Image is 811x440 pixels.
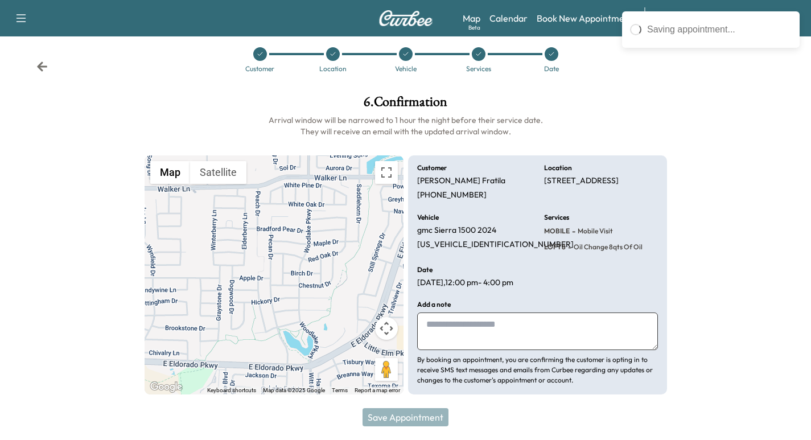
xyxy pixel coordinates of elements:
[417,355,658,385] p: By booking an appointment, you are confirming the customer is opting in to receive SMS text messa...
[575,227,613,236] span: Mobile Visit
[466,65,491,72] div: Services
[537,11,633,25] a: Book New Appointment
[263,387,325,393] span: Map data ©2025 Google
[319,65,347,72] div: Location
[570,225,575,237] span: -
[417,225,496,236] p: gmc Sierra 1500 2024
[375,317,398,340] button: Map camera controls
[375,358,398,381] button: Drag Pegman onto the map to open Street View
[36,61,48,72] div: Back
[147,380,185,394] a: Open this area in Google Maps (opens a new window)
[544,165,572,171] h6: Location
[544,227,570,236] span: MOBILE
[417,240,574,250] p: [US_VEHICLE_IDENTIFICATION_NUMBER]
[145,114,667,137] h6: Arrival window will be narrowed to 1 hour the night before their service date. They will receive ...
[544,176,619,186] p: [STREET_ADDRESS]
[468,23,480,32] div: Beta
[150,161,190,184] button: Show street map
[190,161,246,184] button: Show satellite imagery
[417,176,505,186] p: [PERSON_NAME] Fratila
[332,387,348,393] a: Terms (opens in new tab)
[378,10,433,26] img: Curbee Logo
[489,11,528,25] a: Calendar
[395,65,417,72] div: Vehicle
[417,190,487,200] p: [PHONE_NUMBER]
[571,242,643,252] span: Oil Change 8qts of oil
[544,214,569,221] h6: Services
[647,23,792,36] div: Saving appointment...
[463,11,480,25] a: MapBeta
[207,386,256,394] button: Keyboard shortcuts
[355,387,400,393] a: Report a map error
[417,278,513,288] p: [DATE] , 12:00 pm - 4:00 pm
[544,242,566,252] span: LOFT8
[417,165,447,171] h6: Customer
[417,266,433,273] h6: Date
[145,95,667,114] h1: 6 . Confirmation
[544,65,559,72] div: Date
[417,214,439,221] h6: Vehicle
[375,161,398,184] button: Toggle fullscreen view
[245,65,274,72] div: Customer
[147,380,185,394] img: Google
[417,301,451,308] h6: Add a note
[566,241,571,253] span: -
